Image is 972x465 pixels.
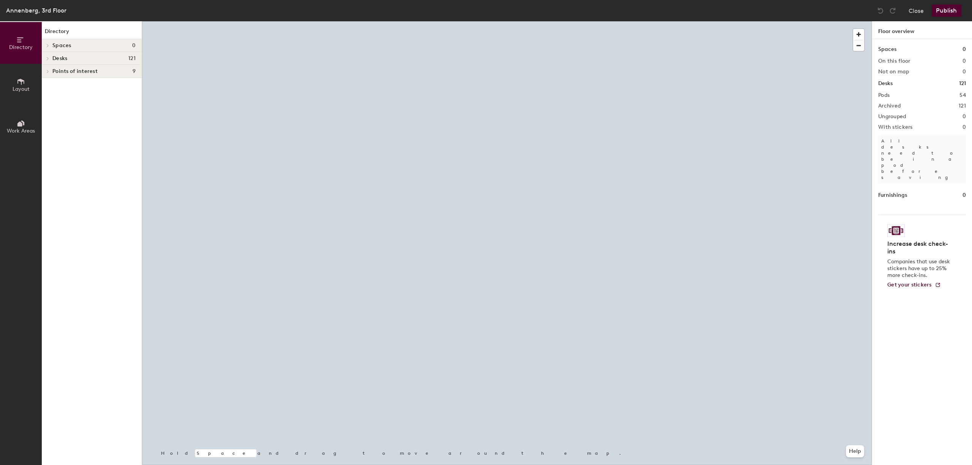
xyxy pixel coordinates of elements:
span: Points of interest [52,68,98,74]
span: Desks [52,55,67,62]
a: Get your stickers [887,282,941,288]
h2: 54 [959,92,966,98]
img: Undo [877,7,884,14]
div: Annenberg, 3rd Floor [6,6,66,15]
span: 121 [128,55,136,62]
button: Help [846,445,864,457]
h2: With stickers [878,124,913,130]
h1: Furnishings [878,191,907,199]
p: Companies that use desk stickers have up to 25% more check-ins. [887,258,952,279]
h2: Ungrouped [878,114,906,120]
h2: 121 [959,103,966,109]
h4: Increase desk check-ins [887,240,952,255]
h2: 0 [963,124,966,130]
h2: Not on map [878,69,909,75]
span: 0 [132,43,136,49]
span: Directory [9,44,33,51]
h1: 121 [959,79,966,88]
h2: Archived [878,103,901,109]
button: Close [909,5,924,17]
span: 9 [133,68,136,74]
h2: 0 [963,58,966,64]
img: Sticker logo [887,224,905,237]
img: Redo [889,7,896,14]
h1: Directory [42,27,142,39]
h1: Spaces [878,45,896,54]
span: Work Areas [7,128,35,134]
h1: 0 [963,191,966,199]
h1: Floor overview [872,21,972,39]
span: Get your stickers [887,282,932,288]
h2: 0 [963,114,966,120]
h1: Desks [878,79,893,88]
p: All desks need to be in a pod before saving [878,135,966,183]
h2: Pods [878,92,890,98]
button: Publish [931,5,961,17]
h1: 0 [963,45,966,54]
h2: 0 [963,69,966,75]
span: Layout [13,86,30,92]
h2: On this floor [878,58,910,64]
span: Spaces [52,43,71,49]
